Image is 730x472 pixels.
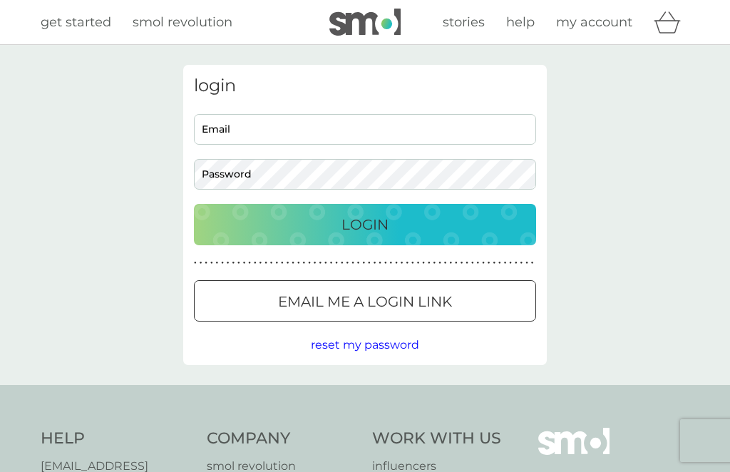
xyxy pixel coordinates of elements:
p: ● [384,260,387,267]
p: ● [335,260,338,267]
img: smol [329,9,401,36]
p: ● [270,260,273,267]
p: ● [281,260,284,267]
p: ● [411,260,414,267]
p: ● [455,260,458,267]
p: ● [428,260,431,267]
div: basket [654,8,689,36]
p: ● [438,260,441,267]
p: ● [200,260,202,267]
p: ● [303,260,306,267]
p: ● [504,260,507,267]
p: ● [449,260,452,267]
p: ● [461,260,463,267]
p: ● [221,260,224,267]
p: ● [205,260,207,267]
span: smol revolution [133,14,232,30]
p: ● [444,260,447,267]
button: reset my password [311,336,419,354]
p: ● [531,260,534,267]
p: ● [210,260,213,267]
a: get started [41,12,111,33]
p: ● [422,260,425,267]
p: Login [341,213,389,236]
p: ● [417,260,420,267]
p: ● [216,260,219,267]
p: ● [471,260,474,267]
p: ● [351,260,354,267]
span: stories [443,14,485,30]
h4: Work With Us [372,428,501,450]
p: ● [362,260,365,267]
a: smol revolution [133,12,232,33]
p: Email me a login link [278,290,452,313]
p: ● [357,260,360,267]
p: ● [330,260,333,267]
a: my account [556,12,632,33]
p: ● [525,260,528,267]
p: ● [243,260,246,267]
p: ● [520,260,523,267]
p: ● [319,260,322,267]
p: ● [433,260,436,267]
p: ● [488,260,490,267]
p: ● [477,260,480,267]
p: ● [232,260,235,267]
p: ● [346,260,349,267]
p: ● [275,260,278,267]
p: ● [248,260,251,267]
p: ● [237,260,240,267]
p: ● [401,260,403,267]
span: my account [556,14,632,30]
span: help [506,14,535,30]
span: reset my password [311,338,419,352]
p: ● [308,260,311,267]
p: ● [314,260,317,267]
p: ● [498,260,501,267]
p: ● [254,260,257,267]
h4: Company [207,428,359,450]
a: stories [443,12,485,33]
h4: Help [41,428,192,450]
p: ● [259,260,262,267]
p: ● [292,260,294,267]
p: ● [287,260,289,267]
a: help [506,12,535,33]
p: ● [482,260,485,267]
button: Email me a login link [194,280,536,322]
p: ● [368,260,371,267]
p: ● [264,260,267,267]
p: ● [466,260,468,267]
p: ● [390,260,393,267]
p: ● [297,260,300,267]
button: Login [194,204,536,245]
p: ● [515,260,518,267]
p: ● [509,260,512,267]
p: ● [379,260,381,267]
p: ● [194,260,197,267]
p: ● [227,260,230,267]
p: ● [341,260,344,267]
p: ● [324,260,327,267]
p: ● [374,260,376,267]
span: get started [41,14,111,30]
p: ● [395,260,398,267]
h3: login [194,76,536,96]
p: ● [406,260,408,267]
p: ● [493,260,495,267]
